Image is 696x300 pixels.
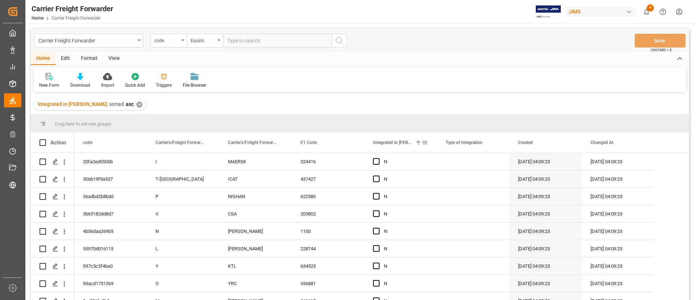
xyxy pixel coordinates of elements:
div: Press SPACE to select this row. [31,275,74,292]
div: [DATE] 04:09:23 [509,188,582,205]
span: asc [126,101,134,107]
div: CSA [228,206,283,222]
div: 634525 [292,258,364,275]
div: Press SPACE to select this row. [31,258,74,275]
div: YRC [228,275,283,292]
span: Integrated in [PERSON_NAME] [373,140,412,145]
div: 324416 [292,153,364,170]
div: NISHAN [228,188,283,205]
div: [DATE] 04:09:23 [509,240,582,257]
div: JIMS [566,7,635,17]
span: sorted [109,101,124,107]
button: JIMS [566,5,638,19]
div: Carrier Freight Forwarder [32,3,113,14]
div: 203802 [292,205,364,222]
div: N [384,171,428,188]
div: Download [70,82,90,89]
div: Edit [55,53,75,65]
div: N [384,258,428,275]
span: Carrier's/Freight Forwarder's Name [228,140,277,145]
div: N [384,223,428,240]
div: Format [75,53,103,65]
div: N [156,223,211,240]
button: open menu [187,34,223,48]
div: Press SPACE to select this row. [74,205,654,223]
span: Type of Integration [446,140,482,145]
div: [DATE] 04:09:23 [582,188,654,205]
div: Press SPACE to select this row. [31,223,74,240]
div: 36adbd2b8bdd [74,188,147,205]
div: Press SPACE to select this row. [31,205,74,223]
div: 356881 [292,275,364,292]
div: [DATE] 04:09:23 [509,170,582,188]
div: N [384,188,428,205]
div: [DATE] 04:09:23 [509,258,582,275]
div: Press SPACE to select this row. [74,223,654,240]
div: I [156,153,211,170]
div: O [156,275,211,292]
div: Press SPACE to select this row. [74,188,654,205]
div: 306b19f9a537 [74,170,147,188]
div: 20fa2ed5500b [74,153,147,170]
span: Ctrl/CMD + S [651,47,672,53]
div: Press SPACE to select this row. [31,188,74,205]
div: 1100 [292,223,364,240]
div: P [156,188,211,205]
div: 228744 [292,240,364,257]
span: Drag here to set row groups [55,121,111,127]
div: Press SPACE to select this row. [74,240,654,258]
button: show 4 new notifications [638,4,655,20]
div: Press SPACE to select this row. [74,170,654,188]
div: View [103,53,125,65]
div: Import [101,82,114,89]
div: [DATE] 04:09:23 [582,170,654,188]
div: L [156,241,211,257]
div: Home [31,53,55,65]
div: Press SPACE to select this row. [74,153,654,170]
button: Save [635,34,685,48]
div: Press SPACE to select this row. [74,275,654,292]
div: Press SPACE to select this row. [31,170,74,188]
span: code [83,140,92,145]
div: [DATE] 04:09:23 [582,258,654,275]
div: N [384,153,428,170]
div: New Form [39,82,59,89]
div: Press SPACE to select this row. [31,153,74,170]
div: code [154,36,179,44]
div: Triggers [156,82,172,89]
div: N [384,241,428,257]
div: 93acd1731369 [74,275,147,292]
span: 4 [647,4,654,12]
div: N [384,206,428,222]
button: open menu [34,34,143,48]
div: MAERSK [228,153,283,170]
button: open menu [150,34,187,48]
div: Y [156,258,211,275]
div: [DATE] 04:09:23 [582,240,654,257]
div: 55970d016115 [74,240,147,257]
input: Type to search [223,34,332,48]
div: N [384,275,428,292]
div: [DATE] 04:09:23 [509,223,582,240]
div: [DATE] 04:09:23 [509,205,582,222]
button: search button [332,34,347,48]
div: [DATE] 04:09:23 [582,275,654,292]
div: KTL [228,258,283,275]
div: Quick Add [125,82,145,89]
div: Press SPACE to select this row. [74,258,654,275]
button: Help Center [655,4,671,20]
div: [DATE] 04:09:23 [582,205,654,222]
div: 937c5c5f4ba0 [74,258,147,275]
div: Press SPACE to select this row. [31,240,74,258]
span: Changed At [591,140,613,145]
img: Exertis%20JAM%20-%20Email%20Logo.jpg_1722504956.jpg [536,5,561,18]
div: 622580 [292,188,364,205]
div: [DATE] 04:09:23 [509,153,582,170]
div: [DATE] 04:09:23 [509,275,582,292]
div: [PERSON_NAME] [228,241,283,257]
div: Action [50,139,66,146]
div: 437427 [292,170,364,188]
span: Created [518,140,533,145]
div: [DATE] 04:09:23 [582,153,654,170]
div: ICAT [228,171,283,188]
